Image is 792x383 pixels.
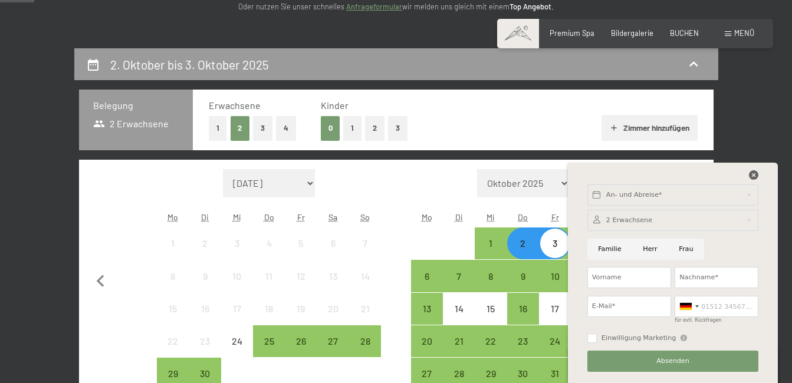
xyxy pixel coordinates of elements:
div: Mon Sep 01 2025 [157,227,189,259]
div: Thu Sep 11 2025 [253,260,285,292]
div: Anreise möglich [475,260,507,292]
div: 13 [412,304,442,334]
div: Anreise möglich [507,260,539,292]
div: Anreise möglich [443,325,475,357]
div: 27 [318,336,348,366]
div: Anreise möglich [443,260,475,292]
button: 3 [253,116,272,140]
div: 7 [444,272,474,301]
button: Zimmer hinzufügen [602,115,698,141]
div: Sun Sep 07 2025 [349,227,381,259]
div: Fri Sep 19 2025 [285,293,317,325]
div: Anreise nicht möglich [349,227,381,259]
div: Anreise nicht möglich [157,227,189,259]
button: Absenden [587,351,758,372]
div: Anreise nicht möglich [157,293,189,325]
span: Kinder [321,100,349,111]
div: Anreise nicht möglich [349,260,381,292]
div: 24 [540,336,570,366]
span: Einwilligung Marketing [602,334,676,343]
abbr: Mittwoch [233,212,241,222]
div: 4 [254,239,284,268]
div: Anreise nicht möglich [539,293,571,325]
div: Anreise möglich [411,325,443,357]
div: Fri Oct 03 2025 [539,227,571,259]
div: Mon Sep 08 2025 [157,260,189,292]
div: Wed Oct 01 2025 [475,227,507,259]
div: Anreise möglich [539,325,571,357]
div: 17 [222,304,252,334]
div: 12 [286,272,316,301]
div: 21 [444,336,474,366]
div: 11 [254,272,284,301]
div: 22 [476,336,505,366]
div: Anreise nicht möglich [317,260,349,292]
div: Fri Sep 12 2025 [285,260,317,292]
div: 20 [318,304,348,334]
div: Anreise nicht möglich [221,325,253,357]
div: 22 [158,336,188,366]
span: Bildergalerie [611,28,653,38]
div: Thu Sep 18 2025 [253,293,285,325]
div: Anreise nicht möglich [317,227,349,259]
abbr: Montag [167,212,178,222]
div: Anreise nicht möglich [285,260,317,292]
div: Wed Oct 08 2025 [475,260,507,292]
div: Thu Oct 02 2025 [507,227,539,259]
div: 9 [190,272,220,301]
div: 9 [508,272,538,301]
div: Anreise nicht möglich [253,260,285,292]
div: Anreise möglich [411,260,443,292]
div: Sat Sep 20 2025 [317,293,349,325]
div: 23 [508,336,538,366]
div: 28 [350,336,380,366]
div: Mon Oct 20 2025 [411,325,443,357]
button: 1 [343,116,362,140]
div: Anreise nicht möglich [189,325,221,357]
div: 24 [222,336,252,366]
span: 2 Erwachsene [93,117,169,130]
span: Erwachsene [209,100,261,111]
div: Wed Sep 17 2025 [221,293,253,325]
div: Mon Oct 13 2025 [411,293,443,325]
div: 18 [254,304,284,334]
div: Wed Oct 22 2025 [475,325,507,357]
abbr: Montag [422,212,432,222]
div: 21 [350,304,380,334]
div: 6 [318,239,348,268]
div: Wed Oct 15 2025 [475,293,507,325]
div: Anreise möglich [539,260,571,292]
strong: Top Angebot. [510,2,554,11]
div: Thu Sep 04 2025 [253,227,285,259]
div: Anreise nicht möglich [189,227,221,259]
div: Mon Sep 15 2025 [157,293,189,325]
a: BUCHEN [670,28,699,38]
div: Fri Oct 24 2025 [539,325,571,357]
div: Fri Sep 05 2025 [285,227,317,259]
div: Fri Sep 26 2025 [285,325,317,357]
div: Anreise möglich [507,227,539,259]
div: 2 [190,239,220,268]
div: Wed Sep 24 2025 [221,325,253,357]
div: Tue Oct 21 2025 [443,325,475,357]
div: Anreise möglich [539,227,571,259]
div: Anreise nicht möglich [349,293,381,325]
abbr: Sonntag [360,212,370,222]
label: für evtl. Rückfragen [675,318,721,323]
abbr: Donnerstag [518,212,528,222]
div: 25 [254,336,284,366]
div: Anreise nicht möglich [189,260,221,292]
div: Tue Oct 14 2025 [443,293,475,325]
div: Anreise nicht möglich [157,325,189,357]
div: Anreise möglich [411,293,443,325]
div: 1 [476,239,505,268]
a: Anfrageformular [346,2,402,11]
div: Anreise nicht möglich [285,227,317,259]
div: Sun Sep 28 2025 [349,325,381,357]
abbr: Dienstag [201,212,209,222]
div: Anreise nicht möglich [285,293,317,325]
button: 2 [231,116,250,140]
div: Sat Sep 13 2025 [317,260,349,292]
div: Sat Sep 27 2025 [317,325,349,357]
